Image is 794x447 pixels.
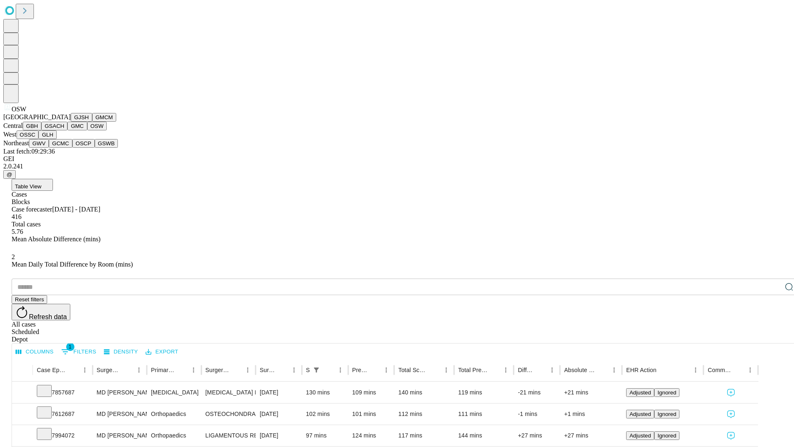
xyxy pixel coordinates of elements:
span: Last fetch: 09:29:36 [3,148,55,155]
button: @ [3,170,16,179]
div: 119 mins [458,382,510,403]
div: 7857687 [37,382,88,403]
button: GLH [38,130,56,139]
div: +27 mins [564,425,618,446]
div: Primary Service [151,367,175,373]
span: @ [7,171,12,178]
span: Adjusted [629,389,651,396]
button: Sort [277,364,288,376]
div: LIGAMENTOUS RECONSTRUCTION KNEE EXTRA ARTICULAR [206,425,251,446]
button: Expand [16,429,29,443]
button: Show filters [59,345,98,358]
button: Sort [230,364,242,376]
button: Adjusted [626,388,654,397]
div: [DATE] [260,382,298,403]
button: Adjusted [626,431,654,440]
button: GWV [29,139,49,148]
button: Ignored [654,410,679,418]
div: GEI [3,155,791,163]
button: Menu [133,364,145,376]
button: Menu [744,364,756,376]
span: West [3,131,17,138]
span: 416 [12,213,22,220]
div: +1 mins [564,404,618,425]
div: 7612687 [37,404,88,425]
span: Mean Absolute Difference (mins) [12,236,100,243]
div: +27 mins [518,425,556,446]
button: Export [143,346,180,358]
button: OSSC [17,130,39,139]
div: 1 active filter [311,364,322,376]
button: GSACH [41,122,67,130]
span: Ignored [658,433,676,439]
button: Sort [323,364,335,376]
span: [DATE] - [DATE] [52,206,100,213]
span: Case forecaster [12,206,52,213]
div: MD [PERSON_NAME] [PERSON_NAME] Md [97,404,143,425]
div: 130 mins [306,382,344,403]
button: GBH [23,122,41,130]
div: [MEDICAL_DATA] [151,382,197,403]
span: 1 [66,343,74,351]
span: Table View [15,183,41,190]
div: Case Epic Id [37,367,67,373]
div: Orthopaedics [151,425,197,446]
span: 5.76 [12,228,23,235]
div: [DATE] [260,404,298,425]
span: Refresh data [29,313,67,320]
button: GCMC [49,139,72,148]
div: OSTEOCHONDRAL [MEDICAL_DATA] KNEE OPEN [206,404,251,425]
div: Orthopaedics [151,404,197,425]
div: 101 mins [352,404,390,425]
button: Menu [546,364,558,376]
button: Sort [176,364,188,376]
div: 7994072 [37,425,88,446]
button: OSCP [72,139,95,148]
span: Ignored [658,411,676,417]
div: -1 mins [518,404,556,425]
span: Reset filters [15,296,44,303]
div: 111 mins [458,404,510,425]
span: Adjusted [629,433,651,439]
div: Scheduled In Room Duration [306,367,310,373]
button: OSW [87,122,107,130]
span: Northeast [3,139,29,147]
button: GJSH [71,113,92,122]
div: -21 mins [518,382,556,403]
button: Sort [733,364,744,376]
button: Sort [67,364,79,376]
span: [GEOGRAPHIC_DATA] [3,113,71,120]
button: Sort [657,364,669,376]
button: Menu [188,364,199,376]
button: Sort [429,364,440,376]
div: [DATE] [260,425,298,446]
span: Adjusted [629,411,651,417]
button: Menu [500,364,512,376]
button: Expand [16,386,29,400]
div: Surgery Name [206,367,230,373]
span: Mean Daily Total Difference by Room (mins) [12,261,133,268]
span: Total cases [12,221,41,228]
button: Sort [122,364,133,376]
button: Menu [288,364,300,376]
div: Total Predicted Duration [458,367,488,373]
div: 102 mins [306,404,344,425]
button: Refresh data [12,304,70,320]
button: Sort [488,364,500,376]
span: 2 [12,253,15,260]
div: 109 mins [352,382,390,403]
button: Adjusted [626,410,654,418]
button: Ignored [654,431,679,440]
button: Sort [369,364,380,376]
button: Menu [440,364,452,376]
div: 140 mins [398,382,450,403]
div: +21 mins [564,382,618,403]
button: Menu [335,364,346,376]
div: 117 mins [398,425,450,446]
button: Reset filters [12,295,47,304]
span: OSW [12,106,26,113]
button: Density [102,346,140,358]
button: Menu [79,364,91,376]
div: Predicted In Room Duration [352,367,368,373]
div: Comments [708,367,732,373]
